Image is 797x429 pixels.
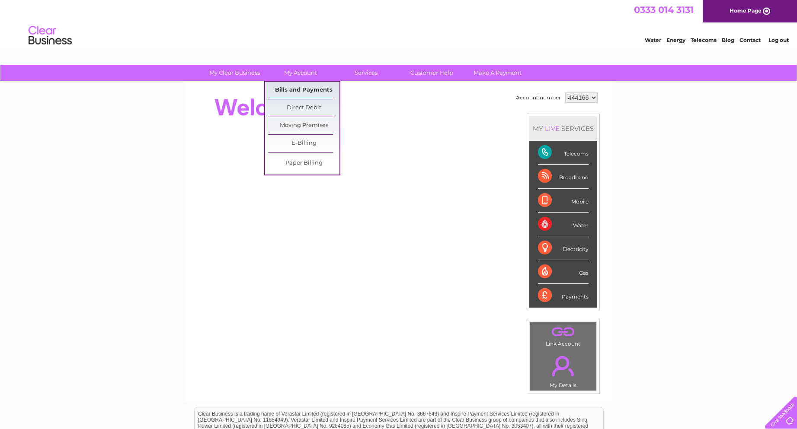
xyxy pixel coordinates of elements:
[538,284,589,307] div: Payments
[268,117,339,134] a: Moving Premises
[538,260,589,284] div: Gas
[532,351,594,381] a: .
[538,165,589,188] div: Broadband
[530,349,597,391] td: My Details
[532,324,594,340] a: .
[543,124,561,133] div: LIVE
[195,5,603,42] div: Clear Business is a trading name of Verastar Limited (registered in [GEOGRAPHIC_DATA] No. 3667643...
[722,37,734,43] a: Blog
[396,65,467,81] a: Customer Help
[691,37,717,43] a: Telecoms
[462,65,533,81] a: Make A Payment
[268,82,339,99] a: Bills and Payments
[268,155,339,172] a: Paper Billing
[530,322,597,349] td: Link Account
[265,65,336,81] a: My Account
[28,22,72,49] img: logo.png
[739,37,761,43] a: Contact
[538,141,589,165] div: Telecoms
[645,37,661,43] a: Water
[199,65,270,81] a: My Clear Business
[268,99,339,117] a: Direct Debit
[330,65,402,81] a: Services
[514,90,563,105] td: Account number
[634,4,694,15] a: 0333 014 3131
[538,236,589,260] div: Electricity
[538,213,589,236] div: Water
[268,135,339,152] a: E-Billing
[666,37,685,43] a: Energy
[768,37,789,43] a: Log out
[538,189,589,213] div: Mobile
[529,116,597,141] div: MY SERVICES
